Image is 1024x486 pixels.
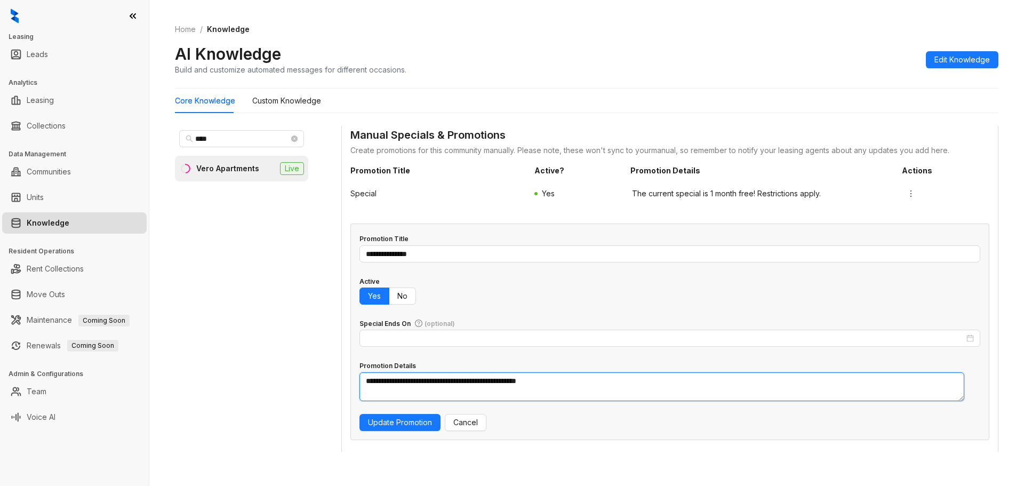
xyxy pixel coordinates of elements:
div: Manual Specials & Promotions [350,127,989,145]
h3: Leasing [9,32,149,42]
span: question-circle [415,320,422,327]
li: Knowledge [2,212,147,234]
span: Actions [902,165,989,177]
div: Custom Knowledge [252,95,321,107]
a: Home [173,23,198,35]
a: Communities [27,161,71,182]
span: (optional) [425,320,455,328]
span: Coming Soon [78,315,130,326]
div: Special Ends On [359,319,455,329]
div: Active [359,277,380,287]
li: Units [2,187,147,208]
span: Yes [542,189,555,198]
a: Rent Collections [27,258,84,280]
span: The current special is 1 month free! Restrictions apply. [632,188,892,200]
a: Units [27,187,44,208]
span: search [186,135,193,142]
span: Update Promotion [368,417,432,428]
h3: Admin & Configurations [9,369,149,379]
a: Team [27,381,46,402]
li: Leasing [2,90,147,111]
span: Live [280,162,304,175]
span: Active? [534,165,622,177]
a: Collections [27,115,66,137]
a: Voice AI [27,407,55,428]
span: Promotion Title [350,165,526,177]
div: Build and customize automated messages for different occasions. [175,64,406,75]
div: Create promotions for this community manually. Please note, these won't sync to your manual , so ... [350,145,989,156]
h3: Data Management [9,149,149,159]
div: Core Knowledge [175,95,235,107]
li: Collections [2,115,147,137]
button: Cancel [445,414,486,431]
li: Maintenance [2,309,147,331]
li: Voice AI [2,407,147,428]
li: Communities [2,161,147,182]
li: Renewals [2,335,147,356]
a: Leasing [27,90,54,111]
h2: AI Knowledge [175,44,281,64]
h3: Analytics [9,78,149,87]
a: Move Outs [27,284,65,305]
div: Promotion Details [359,361,416,371]
span: close-circle [291,136,298,142]
button: Edit Knowledge [926,51,998,68]
a: Knowledge [27,212,69,234]
button: Update Promotion [359,414,441,431]
span: Knowledge [207,25,250,34]
li: Rent Collections [2,258,147,280]
span: No [397,291,407,300]
div: Promotion Title [359,234,409,244]
li: Team [2,381,147,402]
span: Special [350,188,524,200]
span: Promotion Details [630,165,893,177]
a: RenewalsComing Soon [27,335,118,356]
li: Leads [2,44,147,65]
img: logo [11,9,19,23]
h3: Resident Operations [9,246,149,256]
div: Vero Apartments [196,163,259,174]
li: Move Outs [2,284,147,305]
li: / [200,23,203,35]
span: Yes [368,291,381,300]
span: more [907,189,915,198]
span: Edit Knowledge [934,54,990,66]
a: Leads [27,44,48,65]
span: Cancel [453,417,478,428]
span: Coming Soon [67,340,118,352]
